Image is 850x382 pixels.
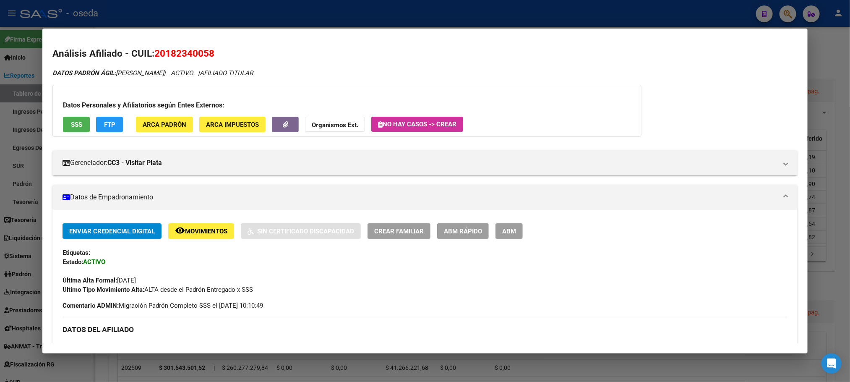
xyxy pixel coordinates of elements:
[63,158,777,168] mat-panel-title: Gerenciador:
[185,228,227,235] span: Movimientos
[168,223,234,239] button: Movimientos
[305,117,365,132] button: Organismos Ext.
[71,121,82,128] span: SSS
[63,277,117,284] strong: Última Alta Formal:
[378,120,456,128] span: No hay casos -> Crear
[154,48,214,59] span: 20182340058
[374,228,424,235] span: Crear Familiar
[199,117,266,132] button: ARCA Impuestos
[241,223,361,239] button: Sin Certificado Discapacidad
[63,192,777,202] mat-panel-title: Datos de Empadronamiento
[52,69,164,77] span: [PERSON_NAME]
[63,117,90,132] button: SSS
[495,223,523,239] button: ABM
[63,277,136,284] span: [DATE]
[104,121,115,128] span: FTP
[206,121,259,128] span: ARCA Impuestos
[821,353,842,374] div: Open Intercom Messenger
[63,249,90,256] strong: Etiquetas:
[52,47,797,61] h2: Análisis Afiliado - CUIL:
[136,117,193,132] button: ARCA Padrón
[143,121,186,128] span: ARCA Padrón
[257,228,354,235] span: Sin Certificado Discapacidad
[200,69,253,77] span: AFILIADO TITULAR
[444,228,482,235] span: ABM Rápido
[83,258,105,266] strong: ACTIVO
[52,69,116,77] strong: DATOS PADRÓN ÁGIL:
[63,325,787,334] h3: DATOS DEL AFILIADO
[52,150,797,175] mat-expansion-panel-header: Gerenciador:CC3 - Visitar Plata
[63,258,83,266] strong: Estado:
[63,286,144,293] strong: Ultimo Tipo Movimiento Alta:
[502,228,516,235] span: ABM
[437,223,489,239] button: ABM Rápido
[107,158,162,168] strong: CC3 - Visitar Plata
[52,185,797,210] mat-expansion-panel-header: Datos de Empadronamiento
[52,69,253,77] i: | ACTIVO |
[63,302,119,309] strong: Comentario ADMIN:
[312,121,358,129] strong: Organismos Ext.
[425,343,480,350] strong: Teléfono Particular:
[96,117,123,132] button: FTP
[63,286,253,293] span: ALTA desde el Padrón Entregado x SSS
[63,223,162,239] button: Enviar Credencial Digital
[69,228,155,235] span: Enviar Credencial Digital
[371,117,463,132] button: No hay casos -> Crear
[175,225,185,235] mat-icon: remove_red_eye
[63,100,631,110] h3: Datos Personales y Afiliatorios según Entes Externos:
[63,343,135,350] span: [PERSON_NAME]
[63,343,87,350] strong: Apellido:
[63,301,263,310] span: Migración Padrón Completo SSS el [DATE] 10:10:49
[368,223,430,239] button: Crear Familiar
